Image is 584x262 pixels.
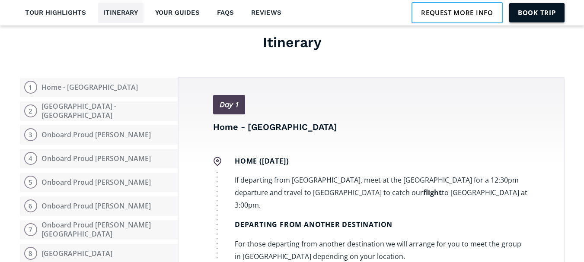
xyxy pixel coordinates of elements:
div: [GEOGRAPHIC_DATA] [41,249,112,258]
div: 3 [24,128,37,141]
button: 6Onboard Proud [PERSON_NAME] [20,196,178,216]
div: Onboard Proud [PERSON_NAME] [41,130,151,139]
div: 6 [24,199,37,212]
div: Onboard Proud [PERSON_NAME] [41,178,151,187]
div: 5 [24,176,37,189]
strong: Departing from another destination [235,220,393,229]
a: Reviews [246,3,287,23]
div: 4 [24,152,37,165]
div: 7 [24,223,37,236]
button: 1Home - [GEOGRAPHIC_DATA] [20,78,178,97]
div: 2 [24,104,37,117]
a: Book trip [509,3,565,22]
a: Request more info [412,2,503,23]
h3: Itinerary [20,34,565,51]
button: 4Onboard Proud [PERSON_NAME] [20,149,178,168]
div: Onboard Proud [PERSON_NAME] [41,202,151,211]
a: Day 1 [213,95,245,114]
a: FAQs [212,3,239,23]
h4: Home - [GEOGRAPHIC_DATA] [213,121,529,133]
button: 2[GEOGRAPHIC_DATA] - [GEOGRAPHIC_DATA] [20,101,178,121]
div: Onboard Proud [PERSON_NAME] [41,154,151,163]
button: 3Onboard Proud [PERSON_NAME] [20,125,178,145]
a: Tour highlights [20,3,92,23]
div: 8 [24,247,37,260]
button: 5Onboard Proud [PERSON_NAME] [20,173,178,192]
div: Onboard Proud [PERSON_NAME][GEOGRAPHIC_DATA] [41,221,173,239]
h5: Home ([DATE]) [235,157,529,166]
a: Itinerary [98,3,144,23]
p: If departing from [GEOGRAPHIC_DATA], meet at the [GEOGRAPHIC_DATA] for a 12:30pm departure and tr... [235,174,529,211]
div: Home - [GEOGRAPHIC_DATA] [41,83,138,92]
div: [GEOGRAPHIC_DATA] - [GEOGRAPHIC_DATA] [41,102,173,120]
div: 1 [24,81,37,94]
strong: flight [423,188,442,197]
a: Your guides [150,3,205,23]
button: 7Onboard Proud [PERSON_NAME][GEOGRAPHIC_DATA] [20,220,178,240]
